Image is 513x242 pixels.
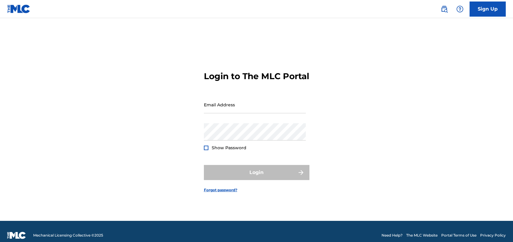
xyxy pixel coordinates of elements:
[204,187,237,193] a: Forgot password?
[441,233,477,238] a: Portal Terms of Use
[438,3,450,15] a: Public Search
[406,233,438,238] a: The MLC Website
[480,233,506,238] a: Privacy Policy
[441,5,448,13] img: search
[456,5,464,13] img: help
[204,71,309,82] h3: Login to The MLC Portal
[454,3,466,15] div: Help
[483,213,513,242] iframe: Chat Widget
[7,5,30,13] img: MLC Logo
[33,233,103,238] span: Mechanical Licensing Collective © 2025
[382,233,403,238] a: Need Help?
[212,145,246,150] span: Show Password
[470,2,506,17] a: Sign Up
[7,232,26,239] img: logo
